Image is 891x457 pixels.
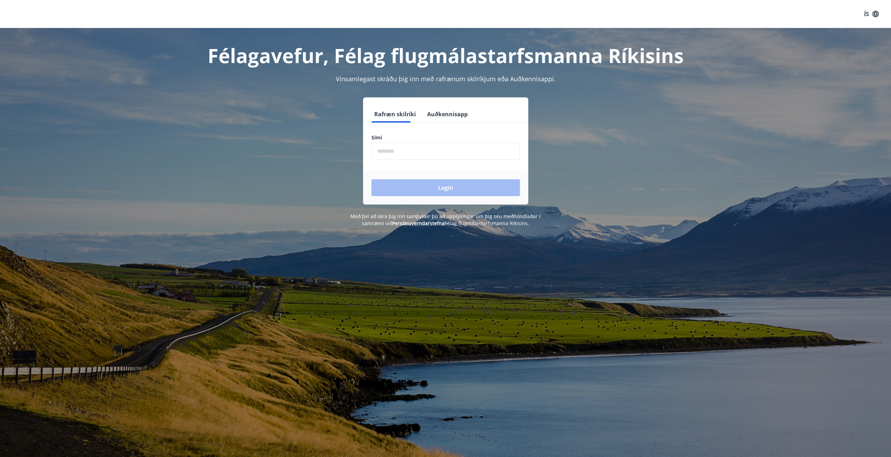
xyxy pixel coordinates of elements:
[860,8,883,20] button: ÍS
[424,106,471,123] button: Auðkennisapp
[350,213,541,227] span: Með því að skrá þig inn samþykkir þú að upplýsingar um þig séu meðhöndlaðar í samræmi við Félag f...
[371,134,520,141] label: Sími
[336,75,556,83] span: Vinsamlegast skráðu þig inn með rafrænum skilríkjum eða Auðkennisappi.
[202,42,689,69] h1: Félagavefur, Félag flugmálastarfsmanna Ríkisins
[371,106,419,123] button: Rafræn skilríki
[392,220,445,227] a: Persónuverndarstefna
